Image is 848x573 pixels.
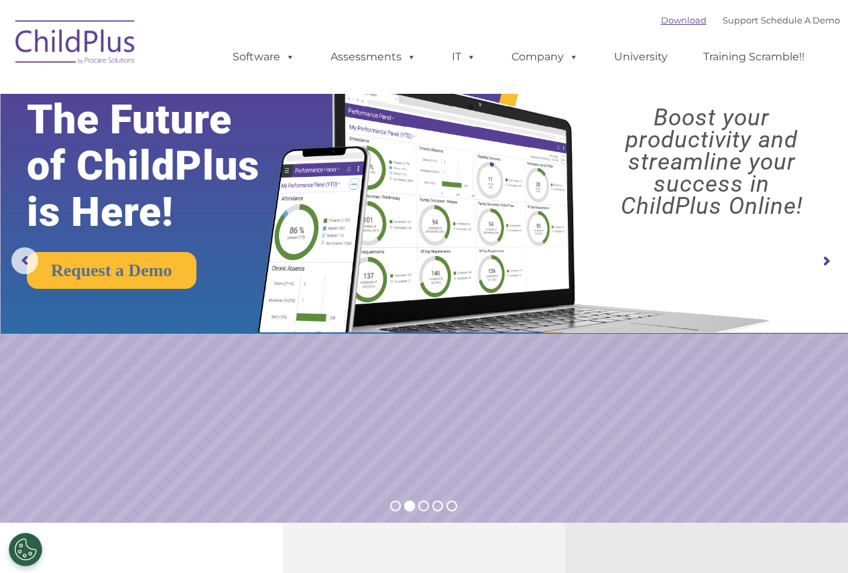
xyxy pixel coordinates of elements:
[9,533,42,566] button: Cookies Settings
[27,97,298,235] rs-layer: The Future of ChildPlus is Here!
[761,15,840,25] a: Schedule A Demo
[586,107,837,217] rs-layer: Boost your productivity and streamline your success in ChildPlus Online!
[438,44,489,70] a: IT
[186,88,227,99] span: Last name
[219,44,308,70] a: Software
[317,44,430,70] a: Assessments
[690,44,818,70] a: Training Scramble!!
[661,15,707,25] a: Download
[498,44,592,70] a: Company
[661,15,840,25] font: |
[723,15,758,25] a: Support
[9,11,143,78] img: ChildPlus by Procare Solutions
[186,143,243,153] span: Phone number
[27,252,196,289] a: Request a Demo
[601,44,681,70] a: University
